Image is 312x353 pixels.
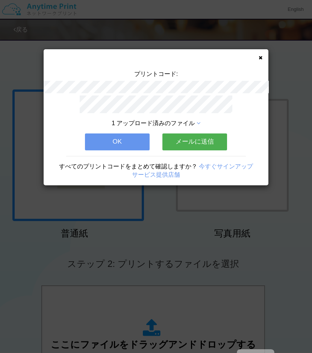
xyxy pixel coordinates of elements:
[112,120,195,126] span: 1 アップロード済みのファイル
[162,133,227,150] button: メールに送信
[199,163,253,170] a: 今すぐサインアップ
[85,133,150,150] button: OK
[59,163,197,170] span: すべてのプリントコードをまとめて確認しますか？
[134,71,178,77] span: プリントコード:
[132,171,180,178] a: サービス提供店舗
